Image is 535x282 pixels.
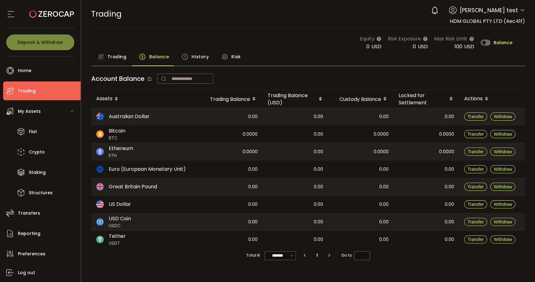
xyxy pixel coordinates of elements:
span: Withdraw [494,184,512,189]
span: 0.00 [314,166,323,173]
span: Bitcoin [109,127,125,135]
span: Crypto [29,148,45,157]
div: Trading Balance (USD) [263,92,328,106]
button: Transfer [464,112,487,121]
span: USDC [109,222,131,229]
span: Transfer [468,184,484,189]
span: 0.0000 [374,148,389,155]
span: US Dollar [109,201,131,208]
span: Account Balance [91,74,144,83]
span: Euro (European Monetary Unit) [109,165,186,173]
span: 0.00 [379,183,389,191]
span: USD [418,43,428,50]
span: 0.00 [445,236,454,243]
span: 0.00 [445,201,454,208]
span: Withdraw [494,167,512,172]
span: Risk [231,50,241,63]
span: Equity [360,35,375,43]
span: 0.00 [314,183,323,191]
span: Withdraw [494,237,512,242]
span: Home [18,66,31,75]
span: 0.00 [248,113,258,120]
span: Ethereum [109,145,133,152]
span: 0.00 [248,218,258,226]
span: 0.00 [248,166,258,173]
img: eur_portfolio.svg [96,165,104,173]
span: [PERSON_NAME] test [460,6,518,14]
button: Withdraw [490,183,515,191]
span: Transfers [18,209,40,218]
span: Balance [149,50,169,63]
li: 1 [312,251,323,260]
button: Transfer [464,148,487,156]
img: usd_portfolio.svg [96,201,104,208]
img: aud_portfolio.svg [96,113,104,120]
button: Transfer [464,218,487,226]
span: 0.00 [314,218,323,226]
span: Transfer [468,114,484,119]
button: Deposit & Withdraw [6,34,74,50]
div: Locked for Settlement [394,92,459,106]
span: 0.00 [379,218,389,226]
img: eth_portfolio.svg [96,148,104,155]
span: Withdraw [494,132,512,137]
span: BTC [109,135,125,141]
span: Australian Dollar [109,113,149,120]
span: Go to [341,251,370,260]
span: Transfer [468,132,484,137]
img: usdt_portfolio.svg [96,236,104,243]
span: Transfer [468,219,484,224]
span: 0.00 [379,113,389,120]
span: Trading [108,50,127,63]
img: btc_portfolio.svg [96,130,104,138]
span: 0.00 [314,236,323,243]
span: Fiat [29,127,37,136]
span: 0.00 [445,113,454,120]
span: 0.00 [379,201,389,208]
span: Tether [109,232,126,240]
span: 0.0000 [243,148,258,155]
span: History [191,50,209,63]
span: USD [464,43,474,50]
span: 0.00 [445,218,454,226]
span: Transfer [468,202,484,207]
div: Custody Balance [328,94,394,104]
span: Transfer [468,149,484,154]
span: Withdraw [494,202,512,207]
button: Transfer [464,130,487,138]
span: 0.0000 [243,131,258,138]
span: USD [371,43,381,50]
div: Assets [91,94,197,104]
button: Withdraw [490,218,515,226]
button: Transfer [464,235,487,243]
span: ETH [109,152,133,159]
span: My Assets [18,107,41,116]
span: 0.00 [445,166,454,173]
span: Withdraw [494,219,512,224]
img: gbp_portfolio.svg [96,183,104,191]
span: 0.00 [314,131,323,138]
span: 0.00 [445,183,454,191]
button: Withdraw [490,235,515,243]
img: usdc_portfolio.svg [96,218,104,226]
span: USD Coin [109,215,131,222]
button: Withdraw [490,165,515,173]
span: Withdraw [494,149,512,154]
span: HDM GLOBAL PTY LTD (4ec41f) [450,18,525,25]
span: Balance [494,40,512,45]
span: 0.0000 [439,148,454,155]
div: Chat Widget [504,252,535,282]
button: Transfer [464,165,487,173]
span: 0.0000 [374,131,389,138]
span: Transfer [468,237,484,242]
span: 0.0000 [439,131,454,138]
span: Log out [18,268,35,277]
span: Preferences [18,249,45,258]
span: Withdraw [494,114,512,119]
span: Structures [29,188,53,197]
span: 0.00 [379,166,389,173]
button: Withdraw [490,200,515,208]
span: USDT [109,240,126,247]
span: 0.00 [314,148,323,155]
button: Transfer [464,200,487,208]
